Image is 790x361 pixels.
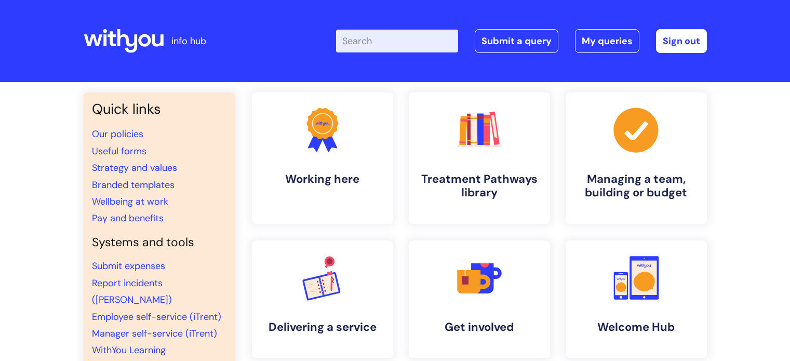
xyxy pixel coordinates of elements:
p: info hub [171,33,206,49]
a: Branded templates [92,179,175,191]
h4: Welcome Hub [574,320,699,334]
h4: Systems and tools [92,235,227,250]
a: Welcome Hub [566,240,707,358]
a: Managing a team, building or budget [566,92,707,224]
a: My queries [575,29,639,53]
a: Employee self-service (iTrent) [92,311,221,323]
a: Strategy and values [92,162,177,174]
input: Search [336,30,458,52]
a: Wellbeing at work [92,195,168,208]
a: Treatment Pathways library [409,92,550,224]
a: Manager self-service (iTrent) [92,327,217,340]
a: Pay and benefits [92,212,164,224]
h3: Quick links [92,101,227,117]
h4: Delivering a service [260,320,385,334]
a: Working here [252,92,393,224]
a: Sign out [656,29,707,53]
a: Delivering a service [252,240,393,358]
h4: Get involved [417,320,542,334]
a: Report incidents ([PERSON_NAME]) [92,277,172,306]
h4: Treatment Pathways library [417,172,542,200]
a: Useful forms [92,145,146,157]
a: Submit expenses [92,260,165,272]
div: | - [336,29,707,53]
h4: Managing a team, building or budget [574,172,699,200]
a: Get involved [409,240,550,358]
h4: Working here [260,172,385,186]
a: WithYou Learning [92,344,166,356]
a: Our policies [92,128,143,140]
a: Submit a query [475,29,558,53]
